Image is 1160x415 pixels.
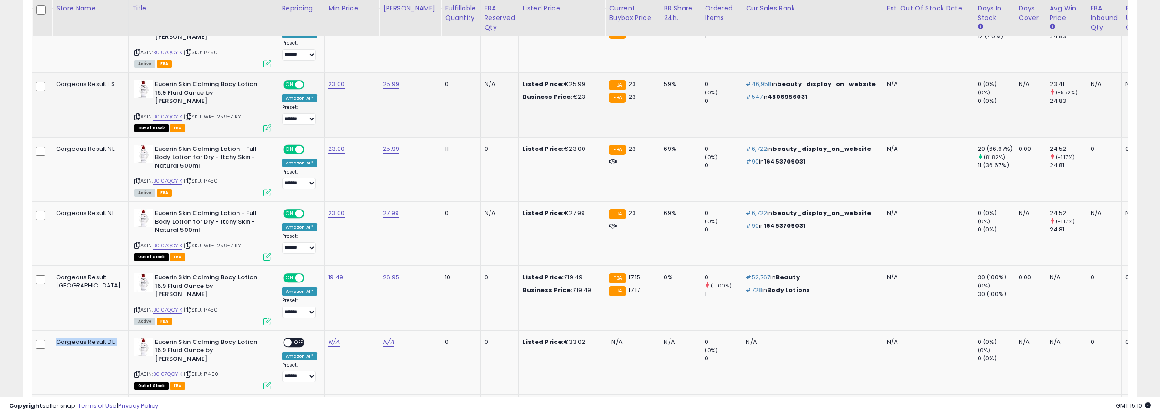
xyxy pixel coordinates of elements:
[611,338,622,346] span: N/A
[705,4,738,23] div: Ordered Items
[1019,80,1039,88] div: N/A
[978,97,1015,105] div: 0 (0%)
[664,209,694,217] div: 69%
[157,60,172,68] span: FBA
[522,209,598,217] div: €27.99
[184,370,218,378] span: | SKU: 174.50
[777,80,876,88] span: beauty_display_on_website
[184,177,217,184] span: | SKU: 17450
[78,401,117,410] a: Terms of Use
[184,49,217,56] span: | SKU: 17450
[522,93,598,101] div: €23
[522,80,598,88] div: €25.99
[184,113,241,120] span: | SKU: WK-F259-ZIKY
[485,273,512,282] div: 0
[978,80,1015,88] div: 0 (0%)
[303,81,317,89] span: OFF
[522,338,598,346] div: €33.02
[746,158,876,166] p: in
[746,92,763,101] span: #547
[1091,338,1115,346] div: 0
[705,273,742,282] div: 0
[155,338,266,366] b: Eucerin Skin Calming Body Lotion 16.9 Fluid Ounce by [PERSON_NAME]
[705,209,742,217] div: 0
[773,209,871,217] span: beauty_display_on_website
[282,169,318,190] div: Preset:
[1050,23,1055,31] small: Avg Win Price.
[711,282,732,289] small: (-100%)
[282,94,318,102] div: Amazon AI *
[522,4,601,13] div: Listed Price
[134,273,153,292] img: 312ubbQwhZL._SL40_.jpg
[609,286,626,296] small: FBA
[485,4,515,32] div: FBA Reserved Qty
[887,4,970,13] div: Est. Out Of Stock Date
[1050,32,1087,41] div: 24.83
[887,338,967,346] p: N/A
[522,338,564,346] b: Listed Price:
[629,286,640,294] span: 17.17
[522,286,572,294] b: Business Price:
[664,4,697,23] div: BB Share 24h.
[664,338,694,346] div: N/A
[328,273,343,282] a: 19.49
[303,274,317,282] span: OFF
[705,161,742,169] div: 0
[1056,218,1075,225] small: (-1.17%)
[746,80,876,88] p: in
[522,92,572,101] b: Business Price:
[153,242,183,250] a: B0107QOYIK
[485,80,512,88] div: N/A
[170,382,186,390] span: FBA
[118,401,158,410] a: Privacy Policy
[1091,273,1115,282] div: 0
[746,93,876,101] p: in
[1116,401,1151,410] span: 2025-08-12 15:10 GMT
[134,80,271,131] div: ASIN:
[1125,4,1159,32] div: FBA Unsellable Qty
[132,4,274,13] div: Title
[705,145,742,153] div: 0
[134,145,153,163] img: 312ubbQwhZL._SL40_.jpg
[1050,338,1080,346] div: N/A
[746,222,876,230] p: in
[629,144,636,153] span: 23
[629,80,636,88] span: 23
[609,145,626,155] small: FBA
[56,4,124,13] div: Store Name
[1050,80,1087,88] div: 23.41
[773,144,871,153] span: beauty_display_on_website
[1019,145,1039,153] div: 0.00
[978,23,983,31] small: Days In Stock.
[978,273,1015,282] div: 30 (100%)
[328,338,339,347] a: N/A
[328,144,345,154] a: 23.00
[705,338,742,346] div: 0
[282,233,318,254] div: Preset:
[705,218,717,225] small: (0%)
[746,221,758,230] span: #90
[978,338,1015,346] div: 0 (0%)
[746,338,876,346] div: N/A
[485,338,512,346] div: 0
[155,80,266,108] b: Eucerin Skin Calming Body Lotion 16.9 Fluid Ounce by [PERSON_NAME]
[1125,145,1156,153] div: 0
[887,80,967,88] p: N/A
[767,286,810,294] span: Body Lotions
[56,338,121,346] div: Gorgeous Result DE
[1056,89,1078,96] small: (-5.72%)
[887,273,967,282] p: N/A
[56,80,121,88] div: Gorgeous Result ES
[978,89,990,96] small: (0%)
[1019,273,1039,282] div: 0.00
[887,209,967,217] p: N/A
[383,338,394,347] a: N/A
[282,40,318,61] div: Preset:
[1091,80,1115,88] div: N/A
[522,144,564,153] b: Listed Price:
[56,145,121,153] div: Gorgeous Result NL
[705,32,742,41] div: 1
[1019,209,1039,217] div: N/A
[282,297,318,318] div: Preset:
[155,209,266,237] b: Eucerin Skin Calming Lotion - Full Body Lotion for Dry - Itchy Skin - Natural 500ml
